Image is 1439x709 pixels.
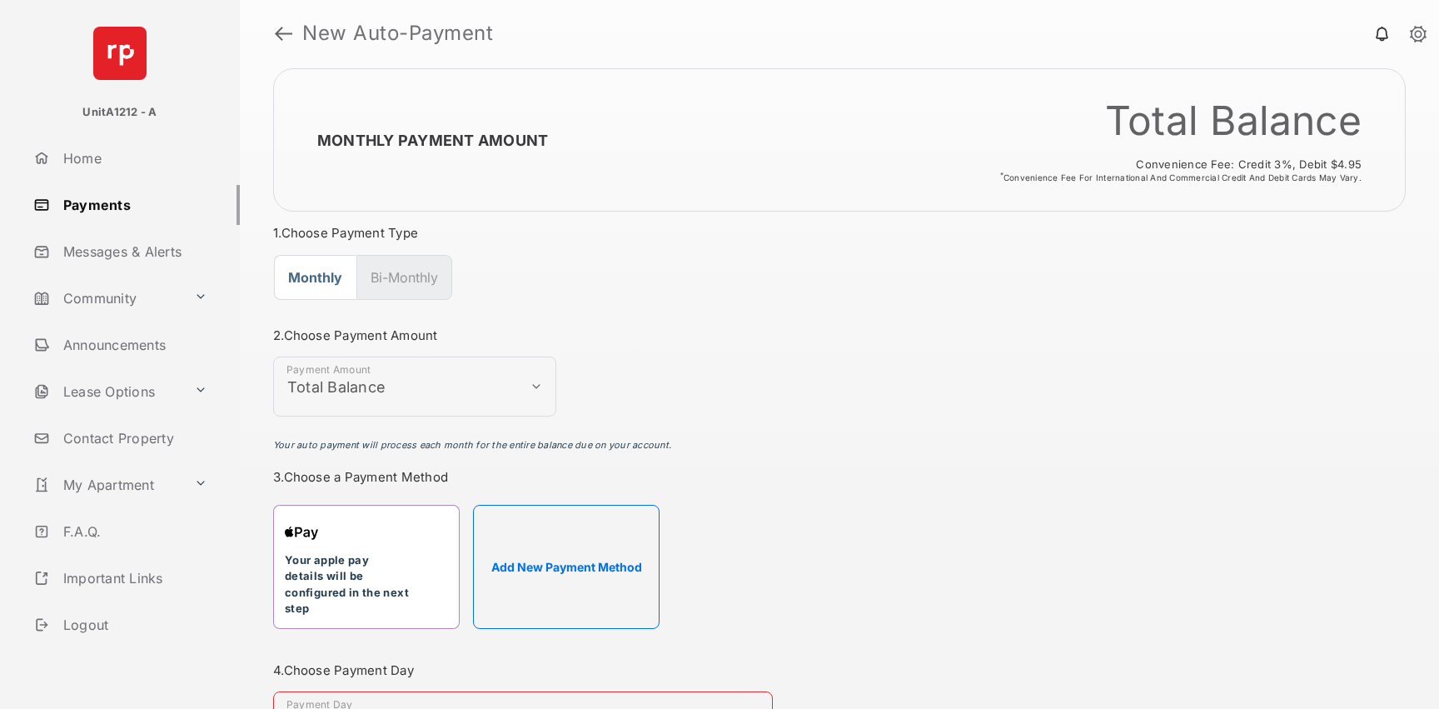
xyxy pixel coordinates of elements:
a: Lease Options [27,372,187,412]
a: F.A.Q. [27,512,240,552]
h3: 4. Choose Payment Day [273,662,859,678]
p: UnitA1212 - A [82,104,157,121]
div: Total Balance [988,97,1362,145]
a: Contact Property [27,418,240,458]
h2: Monthly Payment Amount [301,132,548,149]
h3: 2. Choose Payment Amount [273,327,859,343]
a: Payments [27,185,240,225]
a: Home [27,138,240,178]
div: Your apple pay details will be configured in the next step [285,552,410,617]
a: Important Links [27,558,214,598]
strong: New Auto-Payment [302,23,493,43]
span: Convenience Fee for International and Commercial Credit and Debit cards may vary. [1000,171,1362,182]
button: Bi-Monthly [356,255,452,300]
a: Messages & Alerts [27,232,240,272]
span: Convenience Fee: Credit 3%, Debit $4.95 [1000,158,1362,172]
img: svg+xml;base64,PHN2ZyB4bWxucz0iaHR0cDovL3d3dy53My5vcmcvMjAwMC9zdmciIHdpZHRoPSI2NCIgaGVpZ2h0PSI2NC... [93,27,147,80]
button: Add New Payment Method [473,505,660,629]
a: Announcements [27,325,240,365]
button: Monthly [274,255,356,300]
a: My Apartment [27,465,187,505]
h3: 1. Choose Payment Type [273,225,1406,241]
a: Community [27,278,187,318]
div: Your apple pay details will be configured in the next step [273,505,460,629]
h3: 3. Choose a Payment Method [273,469,859,485]
p: Your auto payment will process each month for the entire balance due on your account. [273,438,855,452]
a: Logout [27,605,240,645]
